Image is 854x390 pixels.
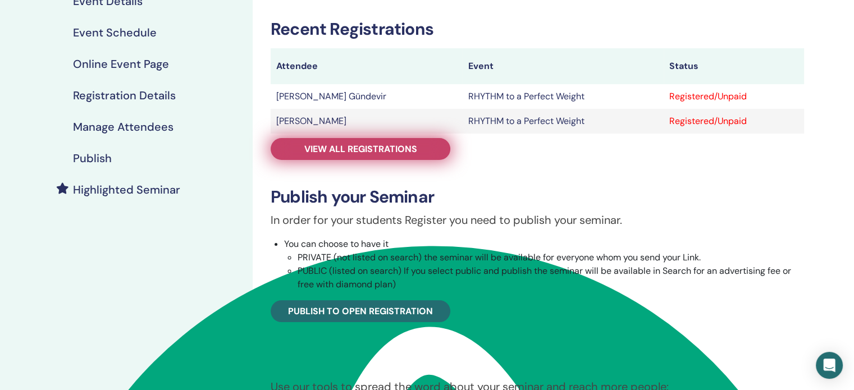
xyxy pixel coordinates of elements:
[669,114,798,128] div: Registered/Unpaid
[271,138,450,160] a: View all registrations
[271,187,804,207] h3: Publish your Seminar
[271,84,462,109] td: [PERSON_NAME] Gündevir
[271,109,462,134] td: [PERSON_NAME]
[288,305,433,317] span: Publish to open registration
[298,251,804,264] li: PRIVATE (not listed on search) the seminar will be available for everyone whom you send your Link.
[73,183,180,196] h4: Highlighted Seminar
[73,57,169,71] h4: Online Event Page
[304,143,417,155] span: View all registrations
[664,48,804,84] th: Status
[73,26,157,39] h4: Event Schedule
[73,120,173,134] h4: Manage Attendees
[271,212,804,228] p: In order for your students Register you need to publish your seminar.
[271,19,804,39] h3: Recent Registrations
[298,264,804,291] li: PUBLIC (listed on search) If you select public and publish the seminar will be available in Searc...
[271,300,450,322] a: Publish to open registration
[73,89,176,102] h4: Registration Details
[462,48,664,84] th: Event
[462,109,664,134] td: RHYTHM to a Perfect Weight
[669,90,798,103] div: Registered/Unpaid
[271,48,462,84] th: Attendee
[73,152,112,165] h4: Publish
[284,237,804,291] li: You can choose to have it
[816,352,843,379] div: Open Intercom Messenger
[462,84,664,109] td: RHYTHM to a Perfect Weight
